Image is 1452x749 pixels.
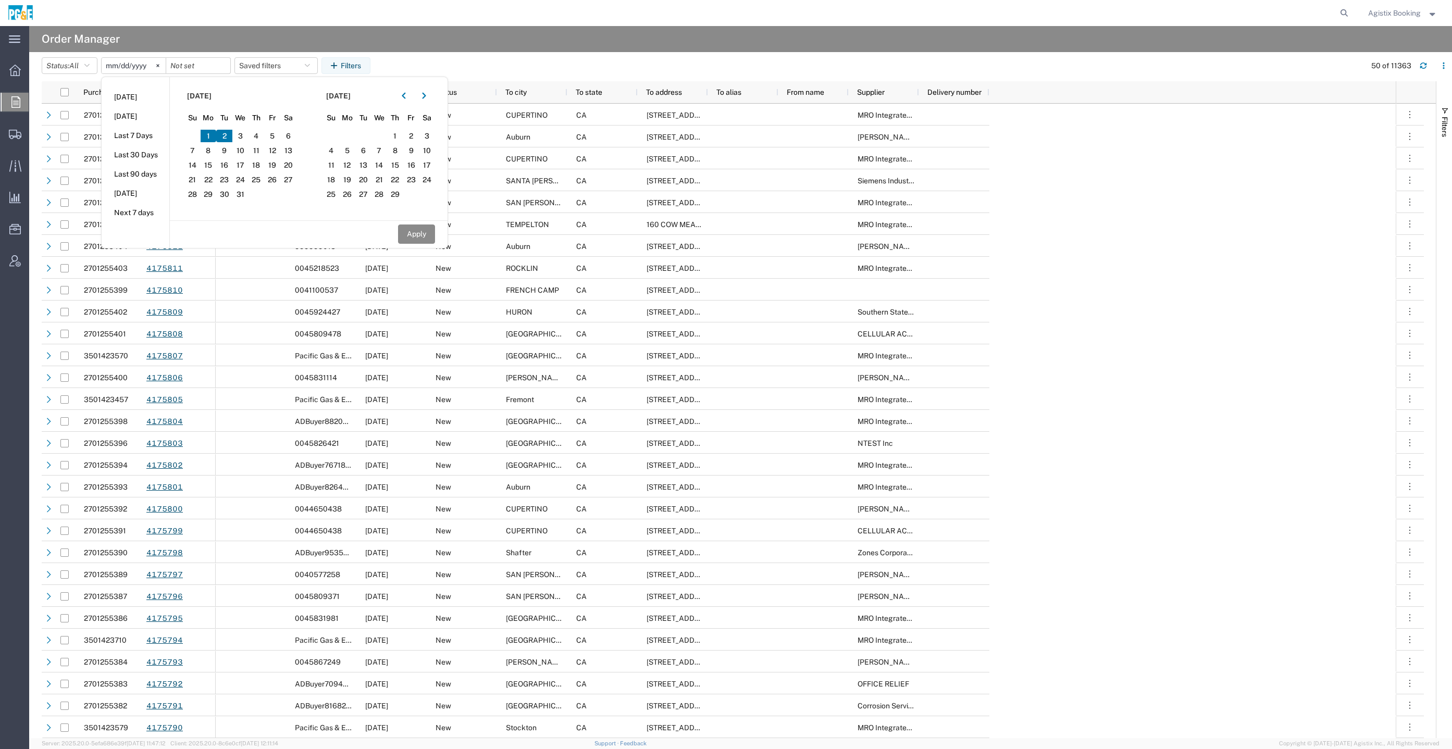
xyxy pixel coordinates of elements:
[371,144,387,157] span: 7
[436,330,451,338] span: New
[84,220,128,229] span: 2701255405
[620,740,647,746] a: Feedback
[102,145,169,165] li: Last 30 Days
[576,330,587,338] span: CA
[102,107,169,126] li: [DATE]
[84,330,126,338] span: 2701255401
[576,286,587,294] span: CA
[42,26,120,52] h4: Order Manager
[576,242,587,251] span: CA
[146,303,183,321] a: 4175809
[324,173,340,186] span: 18
[216,188,232,201] span: 30
[146,413,183,431] a: 4175804
[436,308,451,316] span: New
[506,592,611,601] span: SAN LUIS OBISPO
[506,395,534,404] span: Fremont
[166,58,230,73] input: Not set
[647,548,715,557] span: 9401 Hill Springs Ln
[295,636,401,644] span: Pacific Gas & Electric Company
[858,373,932,382] span: MITCHELL SNOW INC
[355,173,371,186] span: 20
[576,155,587,163] span: CA
[84,155,127,163] span: 2701255407
[506,352,580,360] span: Fresno
[84,461,128,469] span: 2701255394
[647,592,775,601] span: 4325 SOUTH HIGUERA STREET
[419,113,435,123] span: Sa
[146,522,183,540] a: 4175799
[295,592,340,601] span: 0045809371
[436,570,451,579] span: New
[506,505,548,513] span: CUPERTINO
[84,286,128,294] span: 2701255399
[249,144,265,157] span: 11
[647,614,715,622] span: 308 STOCKTON AVENUE
[184,144,201,157] span: 7
[295,527,342,535] span: 0044650438
[419,159,435,171] span: 17
[84,373,128,382] span: 2701255400
[146,675,183,693] a: 4175792
[232,144,249,157] span: 10
[146,281,183,299] a: 4175810
[365,548,388,557] span: 10/07/2025
[419,144,435,157] span: 10
[1368,7,1438,19] button: Agistix Booking
[436,505,451,513] span: New
[234,57,318,74] button: Saved filters
[858,177,927,185] span: Siemens Industry Inc
[506,417,580,426] span: McKinleyville
[339,173,355,186] span: 19
[102,165,169,184] li: Last 90 days
[387,159,403,171] span: 15
[371,159,387,171] span: 14
[576,264,587,272] span: CA
[280,113,296,123] span: Sa
[184,113,201,123] span: Su
[576,88,602,96] span: To state
[84,133,128,141] span: 2701255409
[857,88,885,96] span: Supplier
[249,159,265,171] span: 18
[146,369,183,387] a: 4175806
[232,130,249,142] span: 3
[436,373,451,382] span: New
[576,417,587,426] span: CA
[339,159,355,171] span: 12
[201,159,217,171] span: 15
[264,173,280,186] span: 26
[436,352,451,360] span: New
[184,159,201,171] span: 14
[324,188,340,201] span: 25
[249,130,265,142] span: 4
[216,113,232,123] span: Tu
[216,159,232,171] span: 16
[146,719,183,737] a: 4175790
[858,461,959,469] span: MRO Integrated Solutions LLC
[858,417,959,426] span: MRO Integrated Solutions LLC
[339,113,355,123] span: Mo
[295,308,340,316] span: 0045924427
[506,527,548,535] span: CUPERTINO
[295,483,366,491] span: ADBuyer826498332
[403,173,419,186] span: 23
[858,242,932,251] span: MITCHELL SNOW INC
[365,352,388,360] span: 09/29/2025
[295,395,401,404] span: Pacific Gas & Electric Company
[249,173,265,186] span: 25
[216,173,232,186] span: 23
[858,614,959,622] span: MRO Integrated Solutions LLC
[576,505,587,513] span: CA
[436,264,451,272] span: New
[280,130,296,142] span: 6
[355,113,371,123] span: Tu
[858,330,983,338] span: CELLULAR ACCESSORIES FOR LESS
[506,177,591,185] span: SANTA ROSA
[647,570,715,579] span: 4340 OLD SANTA FE ROAD
[576,352,587,360] span: CA
[264,113,280,123] span: Fr
[84,548,128,557] span: 2701255390
[647,483,775,491] span: 12840 Bill Clark Way
[146,391,183,409] a: 4175805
